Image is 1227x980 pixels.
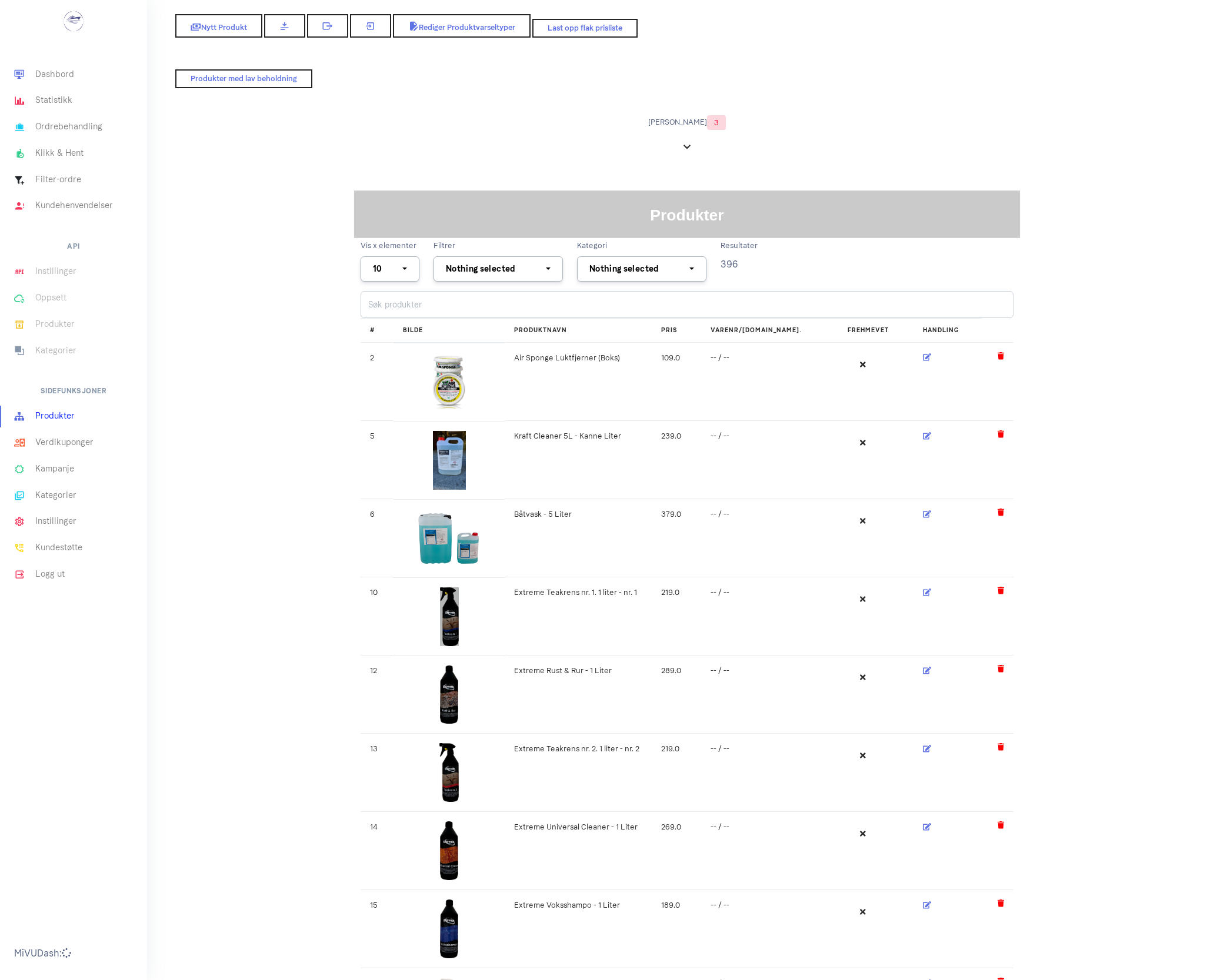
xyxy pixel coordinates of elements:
td: Extreme Universal Cleaner - 1 Liter [505,811,652,889]
th: Bilde [394,319,505,343]
td: -- / -- [701,811,839,889]
td: Extreme Voksshampo - 1 Liter [505,889,652,968]
th: Produktnavn [505,319,652,343]
h6: Sidefunksjoner [41,383,107,399]
span: Nytt Produkt [191,23,247,32]
div: Nothing selected [446,263,544,275]
td: 269.0 [652,811,701,889]
label: Resultater [721,240,758,252]
a: Nytt Produkt [175,14,262,38]
a: Last opp flak prisliste [532,19,638,38]
td: 239.0 [652,421,701,499]
img: Air-Sponge-Lukt-Fjerner_1-1588871207779_MdXmo1P.jpg [425,353,474,412]
div: Klikk for å åpne [354,190,1020,238]
button: Nothing selected [577,256,706,282]
a: Produkter med lav beholdning [175,69,312,89]
div: 10 [373,263,400,275]
a: Rediger Produktvarseltyper [393,14,531,38]
img: 302-14-1-extreme-teakrens-1.-1-liter.-ferdig.jpg [440,587,459,646]
button: Nothing selected [434,256,563,282]
span: Last opp flak prisliste [548,24,622,32]
p: 396 [721,256,758,272]
img: 305-14-1-extreme-rust-rur-1-liter.-ferdig.jpg [440,665,458,724]
td: -- / -- [701,499,839,577]
label: Vis x elementer [361,240,419,252]
p: MiVUDash: [14,945,133,961]
td: 219.0 [652,577,701,655]
td: -- / -- [701,889,839,968]
img: ... [62,9,85,33]
label: Kategori [577,240,706,252]
input: Søk produkter [361,291,1013,318]
th: Frehmevet [838,319,913,343]
td: -- / -- [701,421,839,499]
td: 5 [361,421,394,499]
td: -- / -- [701,655,839,734]
img: 300-14-1-extreme-voksshampo-1-liter.-ferdig..jpg [440,899,458,958]
div: Nothing selected [589,263,687,275]
td: Extreme Teakrens nr. 2. 1 liter - nr. 2 [505,733,652,811]
label: Filtrer [434,240,563,252]
h6: API [67,239,79,254]
th: Varenr/[DOMAIN_NAME]. [701,319,839,343]
td: Extreme Rust & Rur - 1 Liter [505,655,652,734]
img: 301-14-1-extreme-universal-cleaner-1-liter.jpg [440,821,458,880]
span: [PERSON_NAME] [361,115,1013,130]
span: 3 [707,115,726,130]
td: -- / -- [701,342,839,420]
td: 109.0 [652,342,701,420]
td: 289.0 [652,655,701,734]
td: Båtvask - 5 Liter [505,499,652,577]
td: 6 [361,499,394,577]
th: Handling [913,319,982,343]
td: 12 [361,655,394,734]
img: Kraftcleaner45-1599703958021.jpg [433,431,466,490]
td: 13 [361,733,394,811]
th: Pris [652,319,701,343]
td: 14 [361,811,394,889]
td: 379.0 [652,499,701,577]
td: 2 [361,342,394,420]
td: 189.0 [652,889,701,968]
th: # [361,319,394,343]
h1: Produkter [357,204,1017,228]
img: 303-14-1-extreme-teakrens-2.-1-liter.-ferdig_TcW9EvA.jpg [439,743,459,802]
td: 15 [361,889,394,968]
td: Kraft Cleaner 5L - Kanne Liter [505,421,652,499]
td: -- / -- [701,577,839,655]
td: 219.0 [652,733,701,811]
td: Extreme Teakrens nr. 1. 1 liter - nr. 1 [505,577,652,655]
td: -- / -- [701,733,839,811]
td: Air Sponge Luktfjerner (Boks) [505,342,652,420]
button: 10 [361,256,419,282]
img: Autokjemi_baatvask_universal-1599702688342.jpg [414,509,484,568]
td: 10 [361,577,394,655]
span: Produkter med lav beholdning [191,74,297,83]
span: Rediger Produktvarseltyper [408,23,515,32]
